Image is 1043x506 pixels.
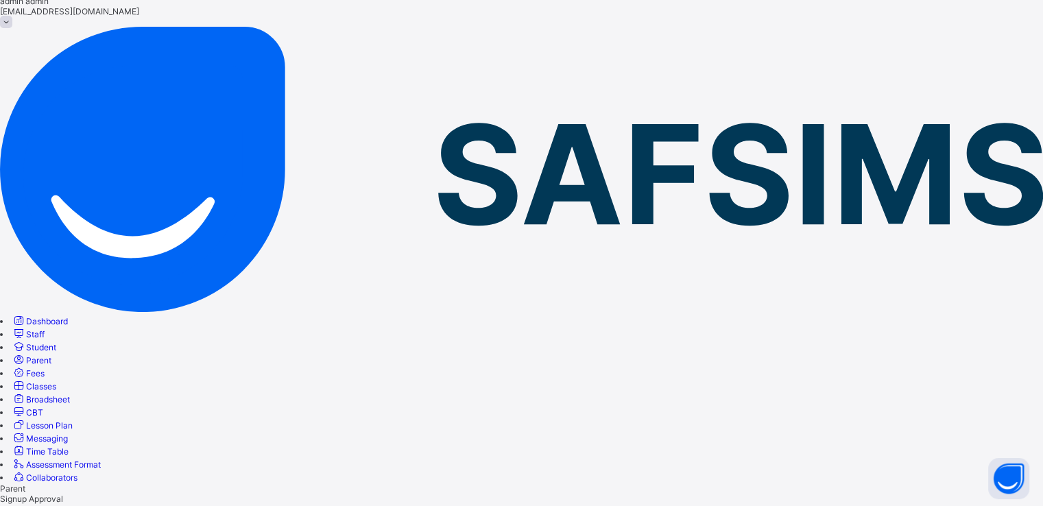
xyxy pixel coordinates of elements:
[12,472,77,483] a: Collaborators
[26,433,68,444] span: Messaging
[12,394,70,405] a: Broadsheet
[12,407,43,418] a: CBT
[12,381,56,391] a: Classes
[26,459,101,470] span: Assessment Format
[26,472,77,483] span: Collaborators
[26,342,56,352] span: Student
[26,381,56,391] span: Classes
[26,446,69,457] span: Time Table
[12,459,101,470] a: Assessment Format
[26,329,45,339] span: Staff
[26,368,45,378] span: Fees
[12,316,68,326] a: Dashboard
[988,458,1029,499] button: Open asap
[26,355,51,365] span: Parent
[26,316,68,326] span: Dashboard
[26,394,70,405] span: Broadsheet
[12,355,51,365] a: Parent
[12,329,45,339] a: Staff
[12,420,73,431] a: Lesson Plan
[12,368,45,378] a: Fees
[26,420,73,431] span: Lesson Plan
[12,342,56,352] a: Student
[12,446,69,457] a: Time Table
[26,407,43,418] span: CBT
[12,433,68,444] a: Messaging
